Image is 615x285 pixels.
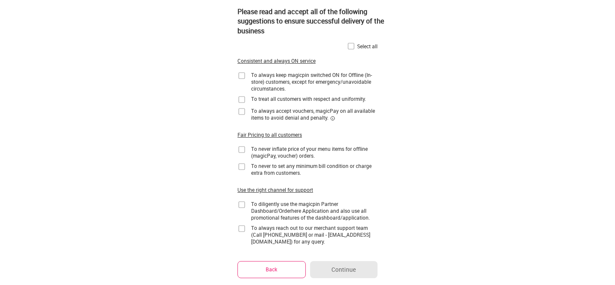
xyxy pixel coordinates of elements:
[237,107,246,116] img: home-delivery-unchecked-checkbox-icon.f10e6f61.svg
[357,43,378,50] div: Select all
[237,162,246,171] img: home-delivery-unchecked-checkbox-icon.f10e6f61.svg
[237,186,313,194] div: Use the right channel for support
[310,261,378,278] button: Continue
[237,57,316,65] div: Consistent and always ON service
[237,200,246,209] img: home-delivery-unchecked-checkbox-icon.f10e6f61.svg
[237,131,302,138] div: Fair Pricing to all customers
[251,107,378,121] div: To always accept vouchers, magicPay on all available items to avoid denial and penalty.
[330,116,335,121] img: informationCircleBlack.2195f373.svg
[237,95,246,104] img: home-delivery-unchecked-checkbox-icon.f10e6f61.svg
[237,71,246,80] img: home-delivery-unchecked-checkbox-icon.f10e6f61.svg
[251,162,378,176] div: To never to set any minimum bill condition or charge extra from customers.
[237,224,246,233] img: home-delivery-unchecked-checkbox-icon.f10e6f61.svg
[237,261,306,278] button: Back
[237,145,246,154] img: home-delivery-unchecked-checkbox-icon.f10e6f61.svg
[251,224,378,245] div: To always reach out to our merchant support team (Call [PHONE_NUMBER] or mail - [EMAIL_ADDRESS][D...
[251,95,366,102] div: To treat all customers with respect and uniformity.
[251,145,378,159] div: To never inflate price of your menu items for offline (magicPay, voucher) orders.
[347,42,355,50] img: home-delivery-unchecked-checkbox-icon.f10e6f61.svg
[251,71,378,92] div: To always keep magicpin switched ON for Offline (In-store) customers, except for emergency/unavoi...
[251,200,378,221] div: To diligently use the magicpin Partner Dashboard/Orderhere Application and also use all promotion...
